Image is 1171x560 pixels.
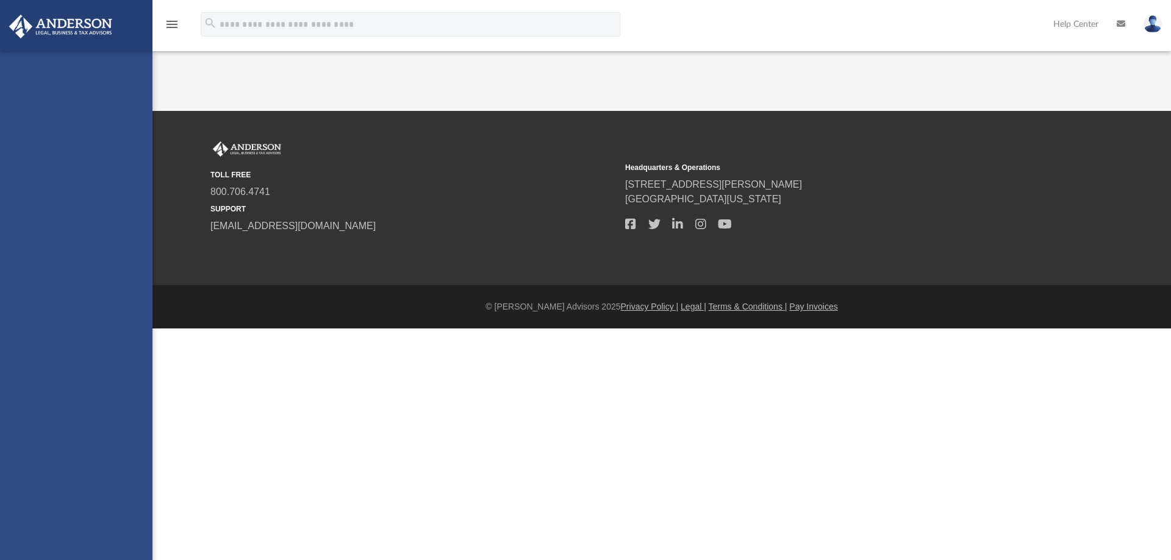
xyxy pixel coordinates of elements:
a: menu [165,23,179,32]
a: [EMAIL_ADDRESS][DOMAIN_NAME] [210,221,376,231]
small: SUPPORT [210,204,617,214]
a: Terms & Conditions | [709,302,787,311]
a: 800.706.4741 [210,186,270,197]
img: User Pic [1144,15,1162,33]
i: search [204,16,217,30]
small: Headquarters & Operations [625,162,1031,173]
a: Privacy Policy | [621,302,679,311]
a: Legal | [681,302,706,311]
img: Anderson Advisors Platinum Portal [210,141,284,157]
a: [STREET_ADDRESS][PERSON_NAME] [625,179,802,190]
a: [GEOGRAPHIC_DATA][US_STATE] [625,194,781,204]
small: TOLL FREE [210,169,617,180]
img: Anderson Advisors Platinum Portal [5,15,116,38]
div: © [PERSON_NAME] Advisors 2025 [152,300,1171,313]
i: menu [165,17,179,32]
a: Pay Invoices [789,302,837,311]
